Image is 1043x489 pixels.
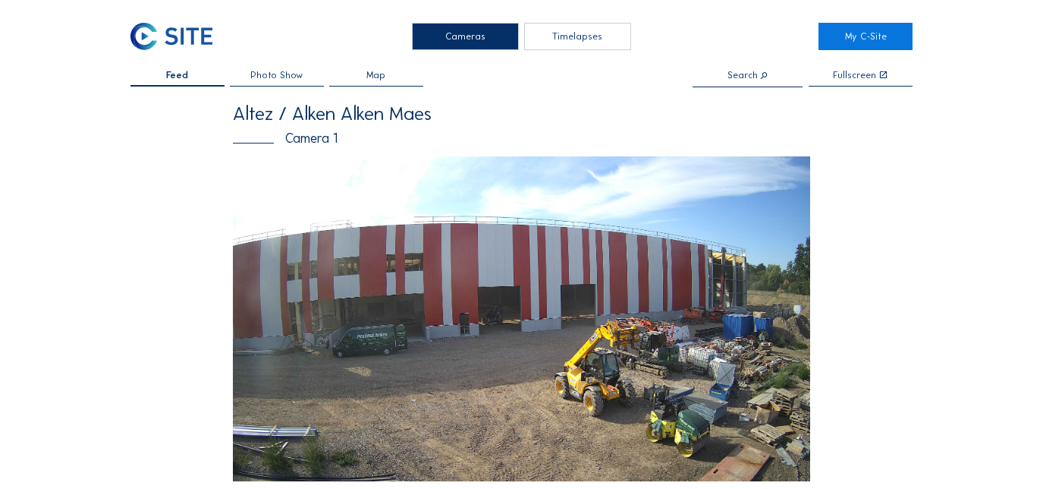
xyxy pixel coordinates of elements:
[166,71,188,80] span: Feed
[130,23,225,50] a: C-SITE Logo
[233,104,809,123] div: Altez / Alken Alken Maes
[412,23,518,50] div: Cameras
[233,156,809,481] img: Image
[130,23,212,50] img: C-SITE Logo
[818,23,913,50] a: My C-Site
[250,71,303,80] span: Photo Show
[233,132,809,146] div: Camera 1
[524,23,630,50] div: Timelapses
[833,71,876,80] div: Fullscreen
[366,71,385,80] span: Map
